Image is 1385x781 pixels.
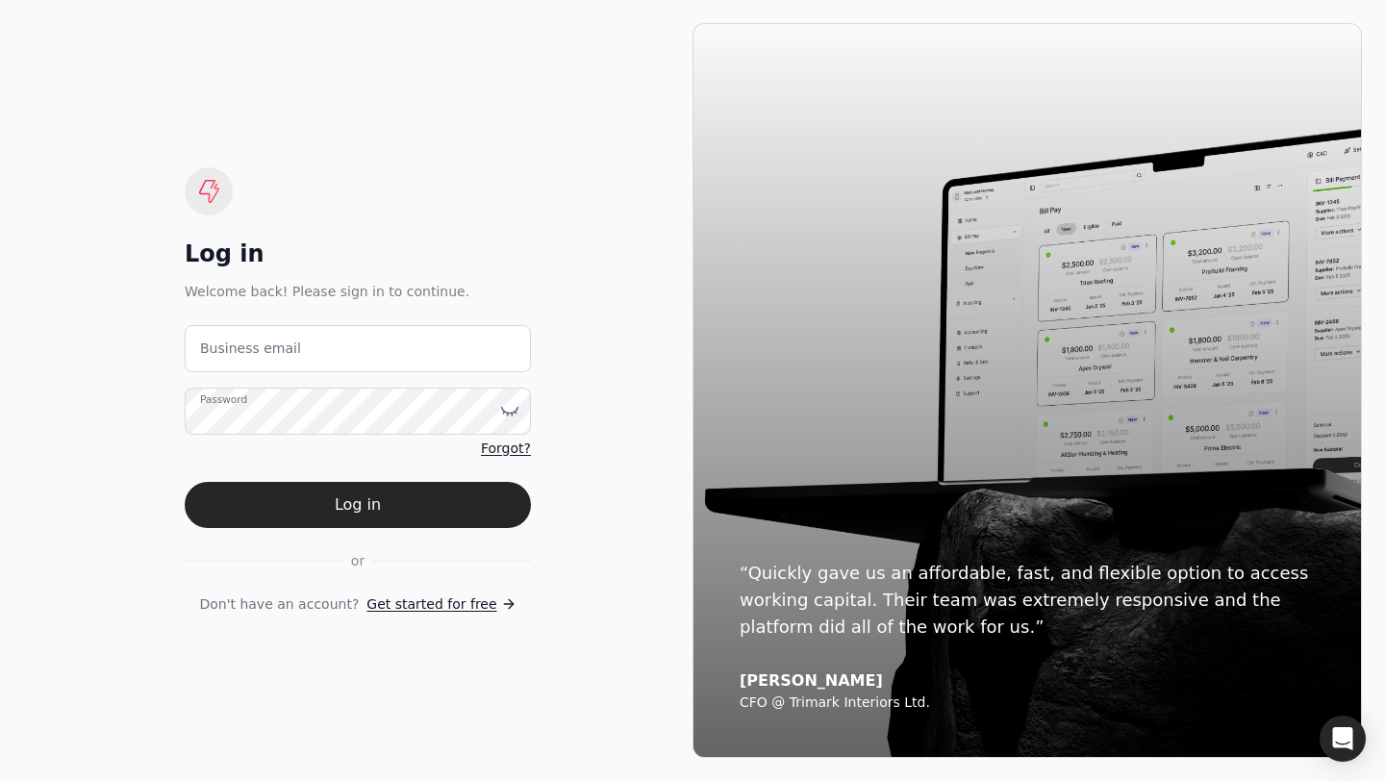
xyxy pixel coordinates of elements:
div: Log in [185,239,531,269]
div: [PERSON_NAME] [740,671,1315,691]
span: or [351,551,365,571]
label: Password [200,391,247,407]
button: Log in [185,482,531,528]
span: Don't have an account? [199,594,359,615]
a: Get started for free [366,594,516,615]
div: “Quickly gave us an affordable, fast, and flexible option to access working capital. Their team w... [740,560,1315,641]
a: Forgot? [481,439,531,459]
label: Business email [200,339,301,359]
div: Open Intercom Messenger [1320,716,1366,762]
div: CFO @ Trimark Interiors Ltd. [740,694,1315,712]
span: Get started for free [366,594,496,615]
div: Welcome back! Please sign in to continue. [185,281,531,302]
